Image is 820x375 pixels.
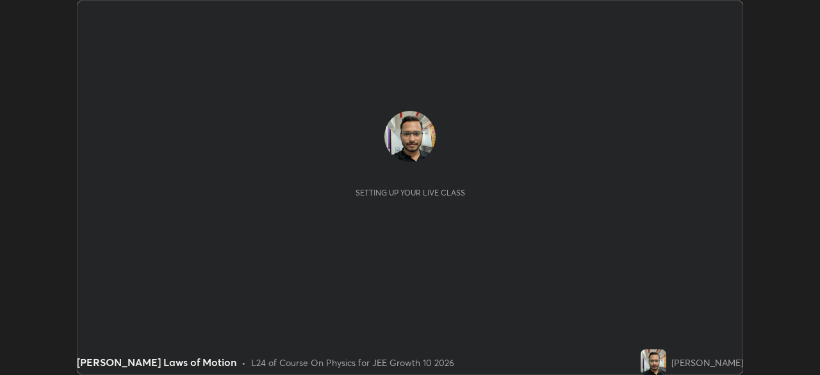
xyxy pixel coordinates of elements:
[356,188,465,197] div: Setting up your live class
[251,356,454,369] div: L24 of Course On Physics for JEE Growth 10 2026
[242,356,246,369] div: •
[641,349,666,375] img: b32b0082d3da4bcf8b9ad248f7e07112.jpg
[77,354,236,370] div: [PERSON_NAME] Laws of Motion
[671,356,743,369] div: [PERSON_NAME]
[384,111,436,162] img: b32b0082d3da4bcf8b9ad248f7e07112.jpg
